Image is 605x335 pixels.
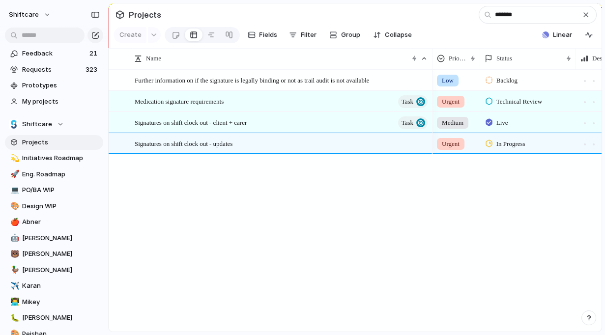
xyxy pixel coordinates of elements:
[5,135,103,150] a: Projects
[442,76,454,85] span: Low
[449,54,466,63] span: Priority
[22,201,100,211] span: Design WIP
[398,95,428,108] button: Task
[4,7,56,23] button: shiftcare
[10,200,17,212] div: 🎨
[22,119,52,129] span: Shiftcare
[5,215,103,229] a: 🍎Abner
[135,74,369,85] span: Further information on if the signature is legally binding or not as trail audit is not available
[496,97,542,107] span: Technical Review
[9,297,19,307] button: 👨‍💻
[9,281,19,291] button: ✈️
[5,247,103,261] a: 🐻[PERSON_NAME]
[10,264,17,276] div: 🦆
[9,233,19,243] button: 🤖
[553,30,572,40] span: Linear
[10,232,17,244] div: 🤖
[259,30,277,40] span: Fields
[324,27,365,43] button: Group
[9,249,19,259] button: 🐻
[22,169,100,179] span: Eng. Roadmap
[135,138,232,149] span: Signatures on shift clock out - updates
[10,185,17,196] div: 💻
[10,153,17,164] div: 💫
[5,183,103,197] a: 💻PO/BA WIP
[5,117,103,132] button: Shiftcare
[244,27,281,43] button: Fields
[22,233,100,243] span: [PERSON_NAME]
[442,97,460,107] span: Urgent
[86,65,99,75] span: 323
[22,313,100,323] span: [PERSON_NAME]
[341,30,360,40] span: Group
[22,185,100,195] span: PO/BA WIP
[9,153,19,163] button: 💫
[402,95,413,109] span: Task
[538,28,576,42] button: Linear
[10,280,17,292] div: ✈️
[5,295,103,309] a: 👨‍💻Mikey
[22,153,100,163] span: Initiatives Roadmap
[10,249,17,260] div: 🐻
[5,62,103,77] a: Requests323
[398,116,428,129] button: Task
[135,116,247,128] span: Signatures on shift clock out - client + carer
[496,118,508,128] span: Live
[496,54,512,63] span: Status
[10,296,17,307] div: 👨‍💻
[22,49,86,58] span: Feedback
[285,27,320,43] button: Filter
[9,217,19,227] button: 🍎
[22,281,100,291] span: Karan
[369,27,416,43] button: Collapse
[22,138,100,147] span: Projects
[5,310,103,325] a: 🐛[PERSON_NAME]
[5,94,103,109] a: My projects
[9,313,19,323] button: 🐛
[127,6,163,24] span: Projects
[5,279,103,293] a: ✈️Karan
[5,167,103,182] a: 🚀Eng. Roadmap
[146,54,161,63] span: Name
[9,201,19,211] button: 🎨
[10,168,17,180] div: 🚀
[22,81,100,90] span: Prototypes
[5,78,103,93] a: Prototypes
[5,199,103,214] a: 🎨Design WIP
[10,217,17,228] div: 🍎
[9,10,39,20] span: shiftcare
[301,30,317,40] span: Filter
[22,249,100,259] span: [PERSON_NAME]
[9,265,19,275] button: 🦆
[135,95,224,107] span: Medication signature requirements
[5,231,103,246] a: 🤖[PERSON_NAME]
[22,97,100,107] span: My projects
[442,118,463,128] span: Medium
[89,49,99,58] span: 21
[496,76,518,85] span: Backlog
[9,169,19,179] button: 🚀
[22,265,100,275] span: [PERSON_NAME]
[22,65,83,75] span: Requests
[402,116,413,130] span: Task
[496,139,525,149] span: In Progress
[5,263,103,278] a: 🦆[PERSON_NAME]
[22,297,100,307] span: Mikey
[5,46,103,61] a: Feedback21
[442,139,460,149] span: Urgent
[10,312,17,324] div: 🐛
[5,151,103,166] a: 💫Initiatives Roadmap
[9,185,19,195] button: 💻
[22,217,100,227] span: Abner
